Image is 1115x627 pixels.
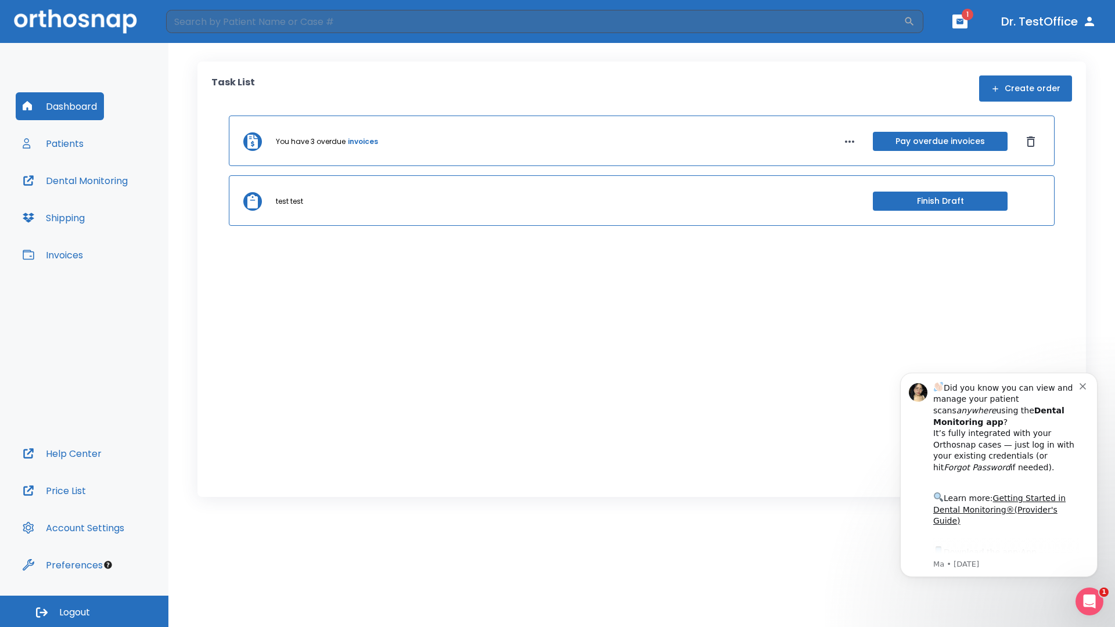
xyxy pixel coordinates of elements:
[51,192,154,213] a: App Store
[51,189,197,248] div: Download the app: | ​ Let us know if you need help getting started!
[59,606,90,619] span: Logout
[873,192,1008,211] button: Finish Draft
[16,477,93,505] button: Price List
[1099,588,1109,597] span: 1
[16,514,131,542] button: Account Settings
[962,9,973,20] span: 1
[16,551,110,579] button: Preferences
[197,25,206,34] button: Dismiss notification
[1022,132,1040,151] button: Dismiss
[873,132,1008,151] button: Pay overdue invoices
[103,560,113,570] div: Tooltip anchor
[16,439,109,467] button: Help Center
[211,75,255,102] p: Task List
[16,241,90,269] button: Invoices
[16,92,104,120] button: Dashboard
[16,167,135,194] button: Dental Monitoring
[276,136,346,147] p: You have 3 overdue
[276,196,303,207] p: test test
[14,9,137,33] img: Orthosnap
[1076,588,1103,615] iframe: Intercom live chat
[16,129,91,157] button: Patients
[348,136,378,147] a: invoices
[166,10,904,33] input: Search by Patient Name or Case #
[51,204,197,214] p: Message from Ma, sent 2w ago
[16,204,92,232] button: Shipping
[997,11,1101,32] button: Dr. TestOffice
[883,355,1115,596] iframe: Intercom notifications message
[979,75,1072,102] button: Create order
